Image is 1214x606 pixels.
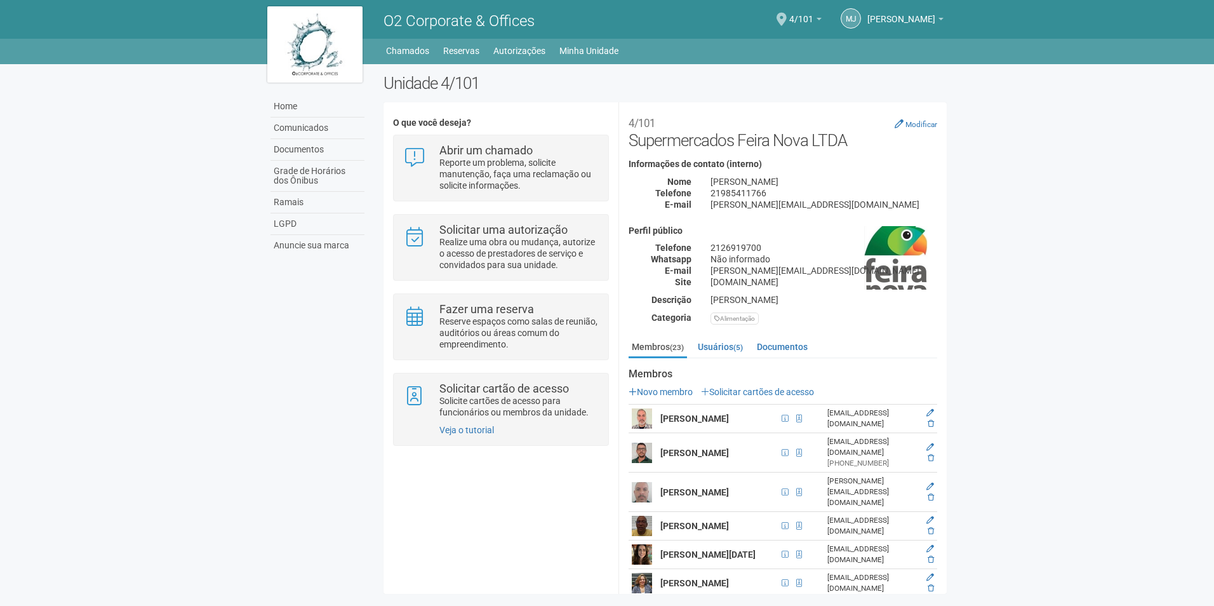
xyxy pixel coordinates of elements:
[384,74,947,93] h2: Unidade 4/101
[439,144,533,157] strong: Abrir um chamado
[701,253,947,265] div: Não informado
[384,12,535,30] span: O2 Corporate & Offices
[789,2,813,24] span: 4/101
[928,555,934,564] a: Excluir membro
[827,408,918,429] div: [EMAIL_ADDRESS][DOMAIN_NAME]
[270,96,364,118] a: Home
[403,145,598,191] a: Abrir um chamado Reporte um problema, solicite manutenção, faça uma reclamação ou solicite inform...
[403,304,598,350] a: Fazer uma reserva Reserve espaços como salas de reunião, auditórios ou áreas comum do empreendime...
[439,157,599,191] p: Reporte um problema, solicite manutenção, faça uma reclamação ou solicite informações.
[629,226,937,236] h4: Perfil público
[928,454,934,462] a: Excluir membro
[270,192,364,213] a: Ramais
[651,295,691,305] strong: Descrição
[926,573,934,582] a: Editar membro
[864,226,928,290] img: business.png
[651,313,691,323] strong: Categoria
[928,493,934,502] a: Excluir membro
[439,425,494,435] a: Veja o tutorial
[701,265,947,276] div: [PERSON_NAME][EMAIL_ADDRESS][DOMAIN_NAME]
[789,16,822,26] a: 4/101
[443,42,479,60] a: Reservas
[270,213,364,235] a: LGPD
[386,42,429,60] a: Chamados
[928,527,934,535] a: Excluir membro
[267,6,363,83] img: logo.jpg
[926,443,934,452] a: Editar membro
[827,544,918,565] div: [EMAIL_ADDRESS][DOMAIN_NAME]
[701,187,947,199] div: 21985411766
[655,188,691,198] strong: Telefone
[670,343,684,352] small: (23)
[701,276,947,288] div: [DOMAIN_NAME]
[660,487,729,497] strong: [PERSON_NAME]
[701,294,947,306] div: [PERSON_NAME]
[493,42,545,60] a: Autorizações
[629,159,937,169] h4: Informações de contato (interno)
[439,302,534,316] strong: Fazer uma reserva
[695,337,746,356] a: Usuários(5)
[629,117,655,130] small: 4/101
[439,236,599,271] p: Realize uma obra ou mudança, autorize o acesso de prestadores de serviço e convidados para sua un...
[651,254,691,264] strong: Whatsapp
[926,482,934,491] a: Editar membro
[439,382,569,395] strong: Solicitar cartão de acesso
[827,458,918,469] div: [PHONE_NUMBER]
[270,139,364,161] a: Documentos
[439,316,599,350] p: Reserve espaços como salas de reunião, auditórios ou áreas comum do empreendimento.
[667,177,691,187] strong: Nome
[841,8,861,29] a: MJ
[660,448,729,458] strong: [PERSON_NAME]
[660,521,729,531] strong: [PERSON_NAME]
[867,16,944,26] a: [PERSON_NAME]
[665,199,691,210] strong: E-mail
[827,515,918,537] div: [EMAIL_ADDRESS][DOMAIN_NAME]
[559,42,618,60] a: Minha Unidade
[660,549,756,560] strong: [PERSON_NAME][DATE]
[710,313,759,325] div: Alimentação
[629,337,687,358] a: Membros(23)
[393,118,608,128] h4: O que você deseja?
[403,383,598,418] a: Solicitar cartão de acesso Solicite cartões de acesso para funcionários ou membros da unidade.
[632,443,652,463] img: user.png
[632,573,652,593] img: user.png
[439,223,568,236] strong: Solicitar uma autorização
[632,516,652,536] img: user.png
[439,395,599,418] p: Solicite cartões de acesso para funcionários ou membros da unidade.
[660,414,729,424] strong: [PERSON_NAME]
[270,161,364,192] a: Grade de Horários dos Ônibus
[632,482,652,502] img: user.png
[632,544,652,565] img: user.png
[629,112,937,150] h2: Supermercados Feira Nova LTDA
[632,408,652,429] img: user.png
[403,224,598,271] a: Solicitar uma autorização Realize uma obra ou mudança, autorize o acesso de prestadores de serviç...
[926,544,934,553] a: Editar membro
[926,516,934,525] a: Editar membro
[733,343,743,352] small: (5)
[926,408,934,417] a: Editar membro
[895,119,937,129] a: Modificar
[754,337,811,356] a: Documentos
[629,368,937,380] strong: Membros
[660,578,729,588] strong: [PERSON_NAME]
[827,436,918,458] div: [EMAIL_ADDRESS][DOMAIN_NAME]
[701,242,947,253] div: 2126919700
[701,199,947,210] div: [PERSON_NAME][EMAIL_ADDRESS][DOMAIN_NAME]
[665,266,691,276] strong: E-mail
[701,176,947,187] div: [PERSON_NAME]
[905,120,937,129] small: Modificar
[675,277,691,287] strong: Site
[827,572,918,594] div: [EMAIL_ADDRESS][DOMAIN_NAME]
[928,419,934,428] a: Excluir membro
[270,118,364,139] a: Comunicados
[655,243,691,253] strong: Telefone
[629,387,693,397] a: Novo membro
[270,235,364,256] a: Anuncie sua marca
[701,387,814,397] a: Solicitar cartões de acesso
[928,584,934,593] a: Excluir membro
[867,2,935,24] span: Marcelle Junqueiro
[827,476,918,508] div: [PERSON_NAME][EMAIL_ADDRESS][DOMAIN_NAME]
